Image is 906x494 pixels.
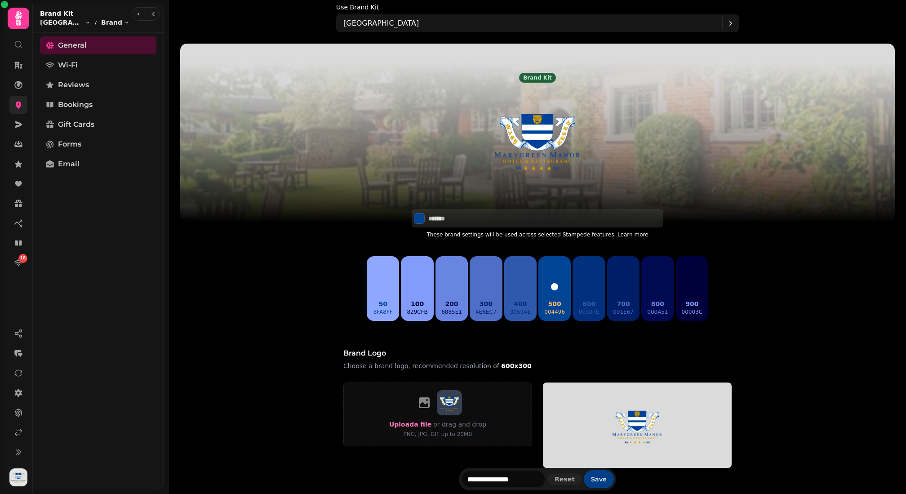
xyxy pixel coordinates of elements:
a: Wi-Fi [40,56,156,74]
h3: Brand logo [343,348,537,359]
label: Use Brand Kit [336,4,379,11]
span: Wi-Fi [58,60,78,71]
p: 829cfb [407,308,427,316]
button: Brand [101,18,129,27]
span: Forms [58,139,81,150]
p: 500 [544,299,565,308]
a: Gift Cards [40,116,156,134]
p: 50 [373,299,393,308]
h2: Brand Kit [40,9,129,18]
p: [GEOGRAPHIC_DATA] [343,18,419,29]
span: Bookings [58,99,93,110]
button: 4003059ae [504,256,537,321]
span: Reviews [58,80,89,90]
a: Reviews [40,76,156,94]
nav: breadcrumb [40,18,129,27]
button: 2006885e1 [435,256,468,321]
p: 00003c [682,308,703,316]
button: 90000003c [676,256,708,321]
img: brand-header [543,383,732,468]
p: 00307e [579,308,600,316]
p: These brand settings will be used across selected Stampede features. [412,229,663,240]
a: Email [40,155,156,173]
p: 900 [682,299,703,308]
p: 600 [579,299,600,308]
p: 8fa8ff [373,308,393,316]
a: Forms [40,135,156,153]
a: General [40,36,156,54]
a: Learn more [617,231,648,238]
span: Save [591,476,607,482]
p: 800 [647,299,668,308]
b: 600x300 [501,362,531,369]
button: User avatar [8,468,29,486]
p: PNG, JPG, GIF up to 20MB [389,430,486,439]
p: 300 [475,299,496,308]
span: Upload a file [389,421,431,428]
button: Save [584,470,614,488]
button: 500004496 [538,256,571,321]
button: 800000a51 [641,256,674,321]
a: Bookings [40,96,156,114]
button: Reset [547,473,582,485]
button: 60000307e [573,256,605,321]
p: 200 [441,299,462,308]
img: aHR0cHM6Ly9maWxlcy5zdGFtcGVkZS5haS85NmE3MGM0Yi1jZDUzLTQyMjAtOTZhNS0yOWM2NGY2YjU0NDUvbWVkaWEvYzVlY... [466,83,609,195]
p: 6885e1 [441,308,462,316]
span: Gift Cards [58,119,94,130]
img: User avatar [9,468,27,486]
p: 4e6ec7 [475,308,496,316]
div: Brand kit [519,73,556,83]
button: 100829cfb [401,256,433,321]
span: 18 [20,255,26,262]
p: 400 [510,299,531,308]
div: Select color [412,209,663,227]
p: 100 [407,299,427,308]
p: 004496 [544,308,565,316]
button: Select color [414,213,425,224]
p: or drag and drop [431,419,486,430]
span: General [58,40,87,51]
p: 3059ae [510,308,531,316]
img: aHR0cHM6Ly9maWxlcy5zdGFtcGVkZS5haS85NmE3MGM0Yi1jZDUzLTQyMjAtOTZhNS0yOWM2NGY2YjU0NDUvbWVkaWEvYzVlY... [437,390,462,415]
button: 508fa8ff [367,256,399,321]
button: 3004e6ec7 [470,256,502,321]
p: 001e67 [613,308,634,316]
a: 18 [9,254,27,272]
p: Choose a brand logo, recommended resolution of [343,360,537,371]
p: 000a51 [647,308,668,316]
span: Email [58,159,80,169]
span: Reset [555,476,575,482]
p: 700 [613,299,634,308]
button: 700001e67 [607,256,640,321]
button: [GEOGRAPHIC_DATA] [40,18,90,27]
span: [GEOGRAPHIC_DATA] [40,18,83,27]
